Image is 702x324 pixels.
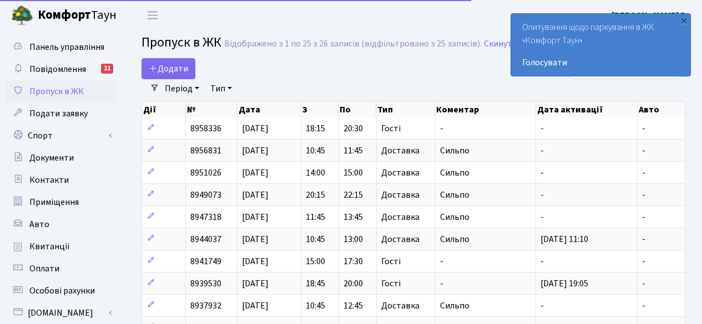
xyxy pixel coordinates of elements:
span: 15:00 [306,255,325,268]
span: 18:45 [306,277,325,290]
span: 13:00 [344,233,363,245]
span: Оплати [29,263,59,275]
span: 15:00 [344,167,363,179]
span: Таун [38,6,117,25]
div: Відображено з 1 по 25 з 26 записів (відфільтровано з 25 записів). [224,39,482,49]
span: - [541,211,544,223]
span: [DATE] [242,300,269,312]
span: 20:30 [344,122,363,135]
th: По [339,102,376,117]
div: × [678,15,689,26]
a: Оплати [6,258,117,280]
span: 18:15 [306,122,325,135]
th: № [186,102,238,117]
span: Квитанції [29,240,70,253]
span: 8949073 [190,189,221,201]
span: Пропуск в ЖК [142,33,221,52]
span: 20:00 [344,277,363,290]
th: Коментар [435,102,536,117]
span: Сильпо [440,233,469,245]
th: Дата [238,102,301,117]
span: 8944037 [190,233,221,245]
span: - [440,277,443,290]
span: Гості [381,124,401,133]
span: Документи [29,152,74,164]
span: Гості [381,279,401,288]
a: Квитанції [6,235,117,258]
span: - [541,255,544,268]
span: - [642,233,645,245]
span: - [642,122,645,135]
a: Авто [6,213,117,235]
a: Спорт [6,125,117,147]
a: Контакти [6,169,117,191]
span: - [642,167,645,179]
span: 17:30 [344,255,363,268]
span: Доставка [381,235,420,244]
span: 13:45 [344,211,363,223]
span: Доставка [381,191,420,199]
span: - [541,167,544,179]
span: - [642,277,645,290]
a: Скинути [484,39,517,49]
span: 8939530 [190,277,221,290]
span: Приміщення [29,196,79,208]
span: - [541,189,544,201]
span: [DATE] [242,255,269,268]
div: 11 [101,64,113,74]
span: Пропуск в ЖК [29,85,84,97]
span: [DATE] 19:05 [541,277,588,290]
span: - [541,145,544,157]
span: Доставка [381,168,420,177]
span: 8956831 [190,145,221,157]
span: - [440,255,443,268]
span: 8958336 [190,122,221,135]
span: 22:15 [344,189,363,201]
span: Сильпо [440,145,469,157]
span: [DATE] [242,167,269,179]
span: [DATE] [242,122,269,135]
span: 20:15 [306,189,325,201]
span: - [541,122,544,135]
th: Авто [638,102,685,117]
span: [DATE] [242,233,269,245]
span: 10:45 [306,145,325,157]
span: - [642,145,645,157]
img: logo.png [11,4,33,27]
span: Доставка [381,213,420,222]
a: Голосувати [522,56,679,69]
span: Сильпо [440,189,469,201]
span: 12:45 [344,300,363,312]
span: Особові рахунки [29,285,95,297]
span: [DATE] [242,277,269,290]
a: Документи [6,147,117,169]
span: [DATE] 11:10 [541,233,588,245]
span: [DATE] [242,189,269,201]
span: 11:45 [306,211,325,223]
span: 14:00 [306,167,325,179]
span: 8951026 [190,167,221,179]
b: Комфорт [38,6,91,24]
a: Особові рахунки [6,280,117,302]
span: Сильпо [440,300,469,312]
span: Сильпо [440,167,469,179]
a: [PERSON_NAME] В. [612,9,689,22]
span: - [541,300,544,312]
a: Приміщення [6,191,117,213]
th: Дата активації [536,102,638,117]
span: [DATE] [242,145,269,157]
span: - [642,300,645,312]
span: Повідомлення [29,63,86,75]
span: 8941749 [190,255,221,268]
span: Додати [149,63,188,75]
th: З [301,102,339,117]
span: Доставка [381,301,420,310]
span: - [642,189,645,201]
span: Авто [29,218,49,230]
a: Панель управління [6,36,117,58]
span: 11:45 [344,145,363,157]
span: [DATE] [242,211,269,223]
span: Сильпо [440,211,469,223]
a: [DOMAIN_NAME] [6,302,117,324]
